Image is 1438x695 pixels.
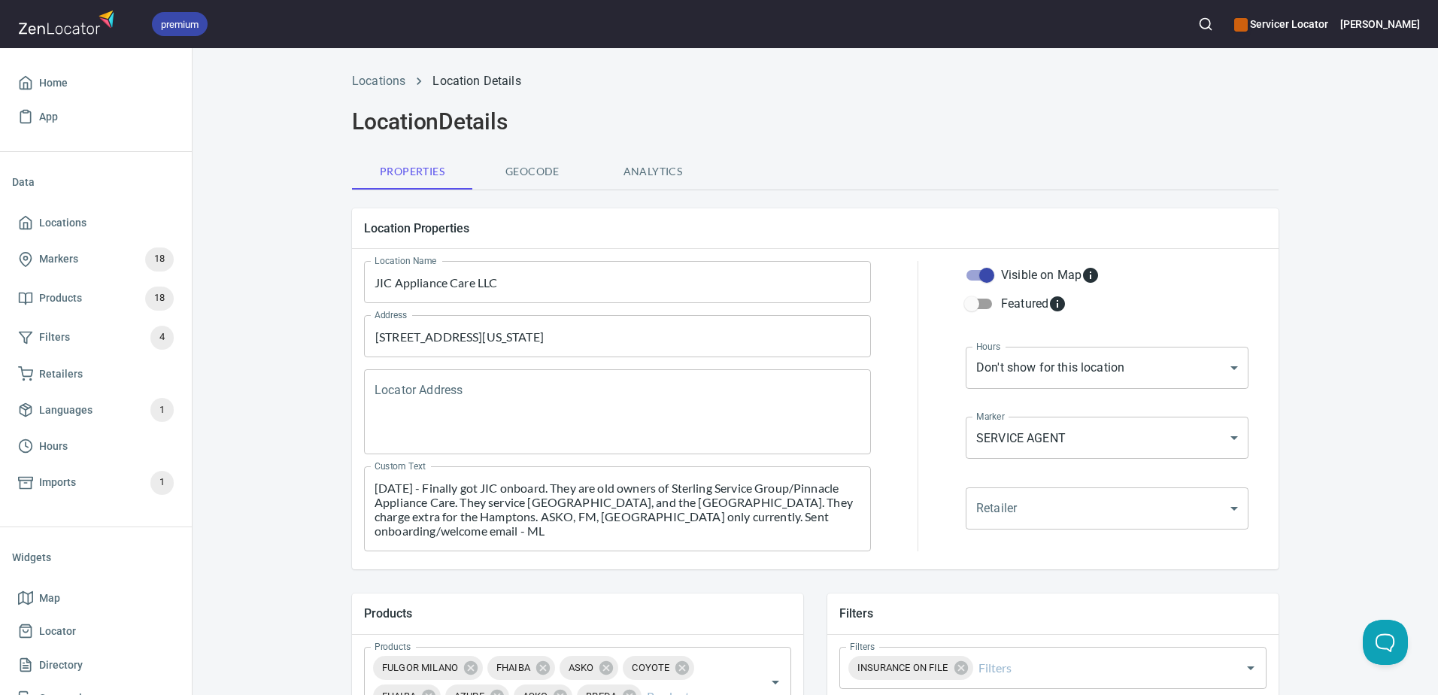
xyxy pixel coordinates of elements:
[373,656,483,680] div: FULGOR MILANO
[1082,266,1100,284] svg: Whether the location is visible on the map.
[12,463,180,502] a: Imports1
[1363,620,1408,665] iframe: Help Scout Beacon - Open
[1234,18,1248,32] button: color-CE600E
[352,72,1279,90] nav: breadcrumb
[623,656,694,680] div: COYOTE
[152,12,208,36] div: premium
[560,660,603,675] span: ASKO
[487,660,539,675] span: FHAIBA
[150,329,174,346] span: 4
[39,473,76,492] span: Imports
[966,487,1248,530] div: ​
[975,654,1218,682] input: Filters
[361,162,463,181] span: Properties
[12,206,180,240] a: Locations
[39,289,82,308] span: Products
[12,164,180,200] li: Data
[152,17,208,32] span: premium
[12,648,180,682] a: Directory
[1240,657,1261,678] button: Open
[12,66,180,100] a: Home
[18,6,119,38] img: zenlocator
[12,429,180,463] a: Hours
[560,656,619,680] div: ASKO
[39,437,68,456] span: Hours
[966,347,1248,389] div: Don't show for this location
[39,214,86,232] span: Locations
[352,74,405,88] a: Locations
[39,365,83,384] span: Retailers
[1001,266,1100,284] div: Visible on Map
[848,660,957,675] span: INSURANCE ON FILE
[39,589,60,608] span: Map
[364,605,791,621] h5: Products
[623,660,678,675] span: COYOTE
[12,539,180,575] li: Widgets
[12,318,180,357] a: Filters4
[1340,8,1420,41] button: [PERSON_NAME]
[12,240,180,279] a: Markers18
[12,615,180,648] a: Locator
[12,581,180,615] a: Map
[150,402,174,419] span: 1
[39,622,76,641] span: Locator
[373,660,467,675] span: FULGOR MILANO
[39,401,93,420] span: Languages
[39,656,83,675] span: Directory
[39,328,70,347] span: Filters
[765,672,786,693] button: Open
[1001,295,1066,313] div: Featured
[481,162,584,181] span: Geocode
[352,108,1279,135] h2: Location Details
[375,481,860,538] textarea: [DATE] - Finally got JIC onboard. They are old owners of Sterling Service Group/Pinnacle Applianc...
[145,250,174,268] span: 18
[12,279,180,318] a: Products18
[12,100,180,134] a: App
[839,605,1267,621] h5: Filters
[39,250,78,269] span: Markers
[966,417,1248,459] div: SERVICE AGENT
[39,74,68,93] span: Home
[848,656,973,680] div: INSURANCE ON FILE
[39,108,58,126] span: App
[1048,295,1066,313] svg: Featured locations are moved to the top of the search results list.
[432,74,520,88] a: Location Details
[12,357,180,391] a: Retailers
[1234,16,1327,32] h6: Servicer Locator
[12,390,180,429] a: Languages1
[145,290,174,307] span: 18
[364,220,1267,236] h5: Location Properties
[487,656,555,680] div: FHAIBA
[1189,8,1222,41] button: Search
[1340,16,1420,32] h6: [PERSON_NAME]
[150,474,174,491] span: 1
[602,162,704,181] span: Analytics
